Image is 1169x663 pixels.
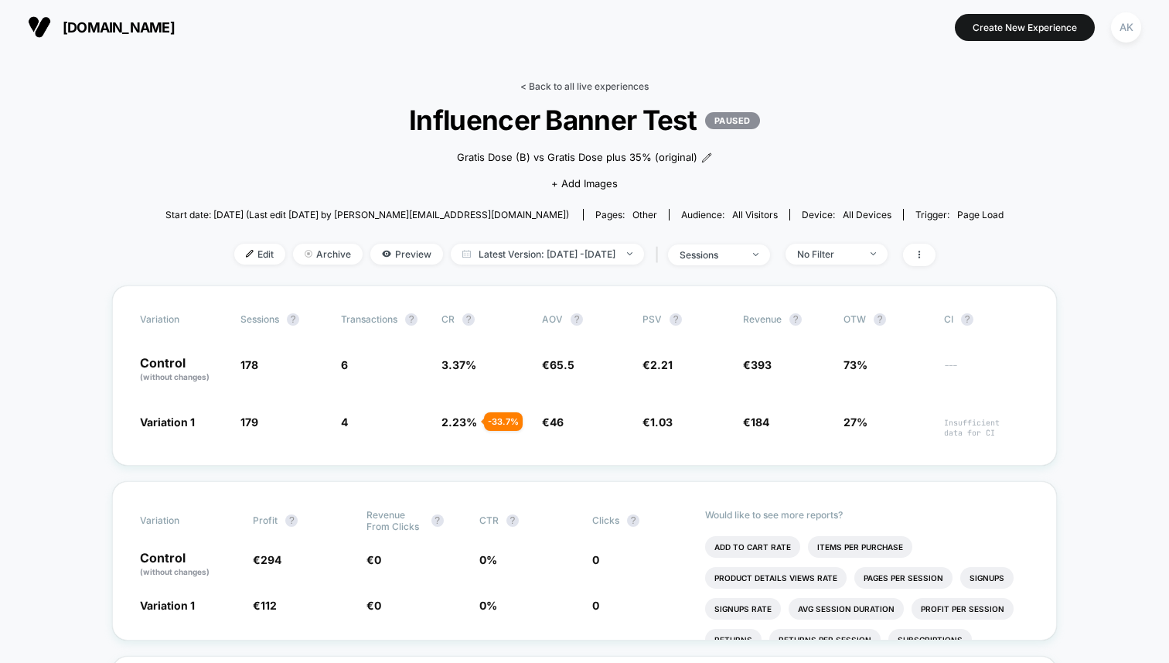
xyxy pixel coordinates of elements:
span: | [652,244,668,266]
li: Pages Per Session [854,567,953,589]
span: --- [944,361,1029,383]
button: ? [405,313,417,326]
span: Sessions [240,313,279,325]
p: Control [140,552,237,578]
span: 0 [374,553,381,566]
p: Control [140,357,225,383]
span: Influencer Banner Test [207,104,961,136]
button: ? [462,313,475,326]
a: < Back to all live experiences [520,80,649,92]
span: Revenue [743,313,782,325]
p: Would like to see more reports? [705,509,1029,521]
span: 0 % [479,553,497,566]
span: Revenue From Clicks [366,509,424,532]
li: Items Per Purchase [808,536,912,558]
img: end [305,250,312,258]
li: Subscriptions [888,629,972,651]
img: end [871,252,876,255]
span: (without changes) [140,372,210,381]
button: ? [961,313,973,326]
li: Returns Per Session [769,629,881,651]
span: € [253,553,281,566]
span: 1.03 [650,415,673,429]
div: No Filter [797,248,859,260]
span: € [366,599,381,612]
div: Trigger: [915,209,1004,220]
span: [DOMAIN_NAME] [63,19,175,36]
span: 0 [592,599,599,612]
span: Profit [253,514,278,526]
span: Edit [234,244,285,265]
span: Preview [370,244,443,265]
span: (without changes) [140,567,210,576]
img: end [753,253,758,256]
span: 65.5 [550,358,574,371]
button: ? [789,313,802,326]
span: Variation 1 [140,599,195,612]
span: € [642,415,673,429]
span: € [743,415,769,429]
span: CI [944,313,1029,326]
span: 178 [240,358,258,371]
span: € [542,415,564,429]
button: AK [1106,12,1146,43]
li: Product Details Views Rate [705,567,847,589]
li: Avg Session Duration [789,598,904,620]
li: Profit Per Session [912,598,1014,620]
span: 2.21 [650,358,673,371]
span: Insufficient data for CI [944,418,1029,438]
button: Create New Experience [955,14,1095,41]
span: Variation [140,509,225,532]
button: ? [287,313,299,326]
button: ? [431,514,444,527]
span: other [632,209,657,220]
button: ? [506,514,519,527]
img: edit [246,250,254,258]
span: 2.23 % [441,415,477,429]
span: CTR [479,514,499,526]
span: Device: [789,209,903,220]
span: 4 [341,415,348,429]
span: 73% [844,358,867,371]
span: 0 % [479,599,497,612]
span: Page Load [957,209,1004,220]
li: Signups [960,567,1014,589]
button: ? [874,313,886,326]
div: Pages: [595,209,657,220]
span: 27% [844,415,867,429]
p: PAUSED [705,112,760,129]
button: ? [571,313,583,326]
span: Start date: [DATE] (Last edit [DATE] by [PERSON_NAME][EMAIL_ADDRESS][DOMAIN_NAME]) [165,209,569,220]
span: € [366,553,381,566]
span: All Visitors [732,209,778,220]
span: Clicks [592,514,619,526]
img: calendar [462,250,471,258]
span: 0 [592,553,599,566]
span: 46 [550,415,564,429]
div: sessions [680,249,741,261]
span: 294 [261,553,281,566]
span: Latest Version: [DATE] - [DATE] [451,244,644,265]
button: [DOMAIN_NAME] [23,15,179,39]
span: 0 [374,599,381,612]
button: ? [670,313,682,326]
span: CR [441,313,455,325]
div: Audience: [681,209,778,220]
div: AK [1111,12,1141,43]
li: Returns [705,629,762,651]
span: € [743,358,772,371]
img: Visually logo [28,15,51,39]
span: AOV [542,313,563,325]
span: 393 [751,358,772,371]
li: Add To Cart Rate [705,536,800,558]
img: end [627,252,632,255]
span: Variation [140,313,225,326]
div: - 33.7 % [484,412,523,431]
span: all devices [843,209,891,220]
span: € [642,358,673,371]
button: ? [285,514,298,527]
span: € [253,599,277,612]
span: OTW [844,313,929,326]
span: 184 [751,415,769,429]
span: + Add Images [551,177,618,190]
